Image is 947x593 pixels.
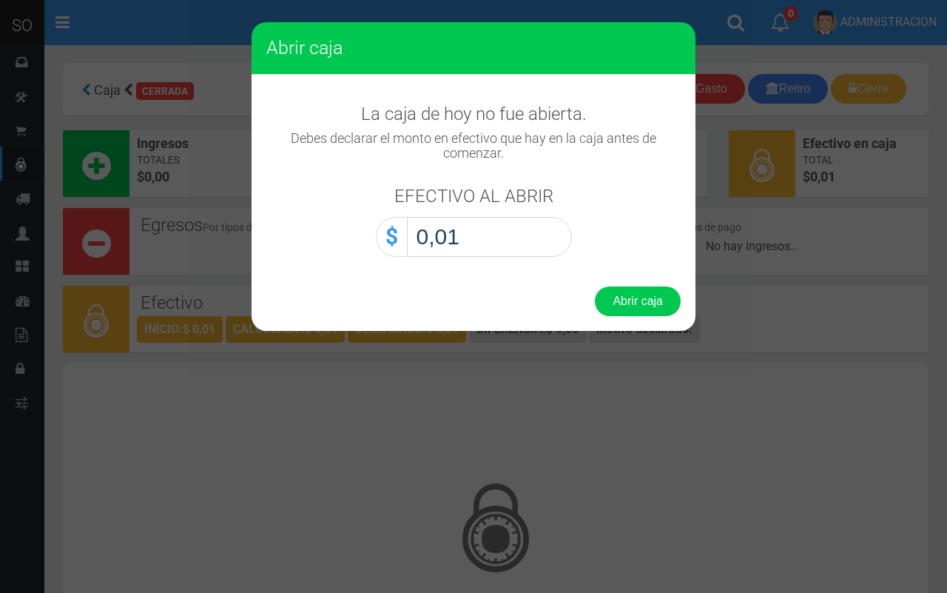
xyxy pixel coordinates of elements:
strong: $ [385,224,398,249]
h3: La caja de hoy no fue abierta. [266,104,681,124]
h4: Debes declarar el monto en efectivo que hay en la caja antes de comenzar. [266,131,681,161]
h3: Abrir caja [266,37,681,59]
button: Abrir caja [595,287,681,316]
h3: EFECTIVO AL ABRIR [394,187,553,206]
